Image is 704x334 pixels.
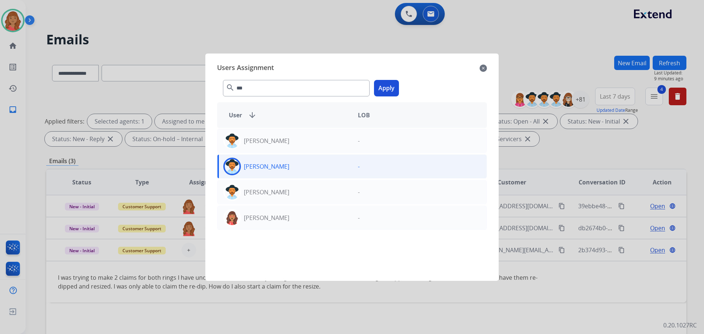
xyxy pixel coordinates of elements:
[244,188,289,197] p: [PERSON_NAME]
[480,64,487,73] mat-icon: close
[226,83,235,92] mat-icon: search
[358,188,360,197] p: -
[244,162,289,171] p: [PERSON_NAME]
[244,213,289,222] p: [PERSON_NAME]
[358,136,360,145] p: -
[244,136,289,145] p: [PERSON_NAME]
[248,111,257,120] mat-icon: arrow_downward
[358,111,370,120] span: LOB
[374,80,399,96] button: Apply
[358,213,360,222] p: -
[358,162,360,171] p: -
[223,111,352,120] div: User
[217,62,274,74] span: Users Assignment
